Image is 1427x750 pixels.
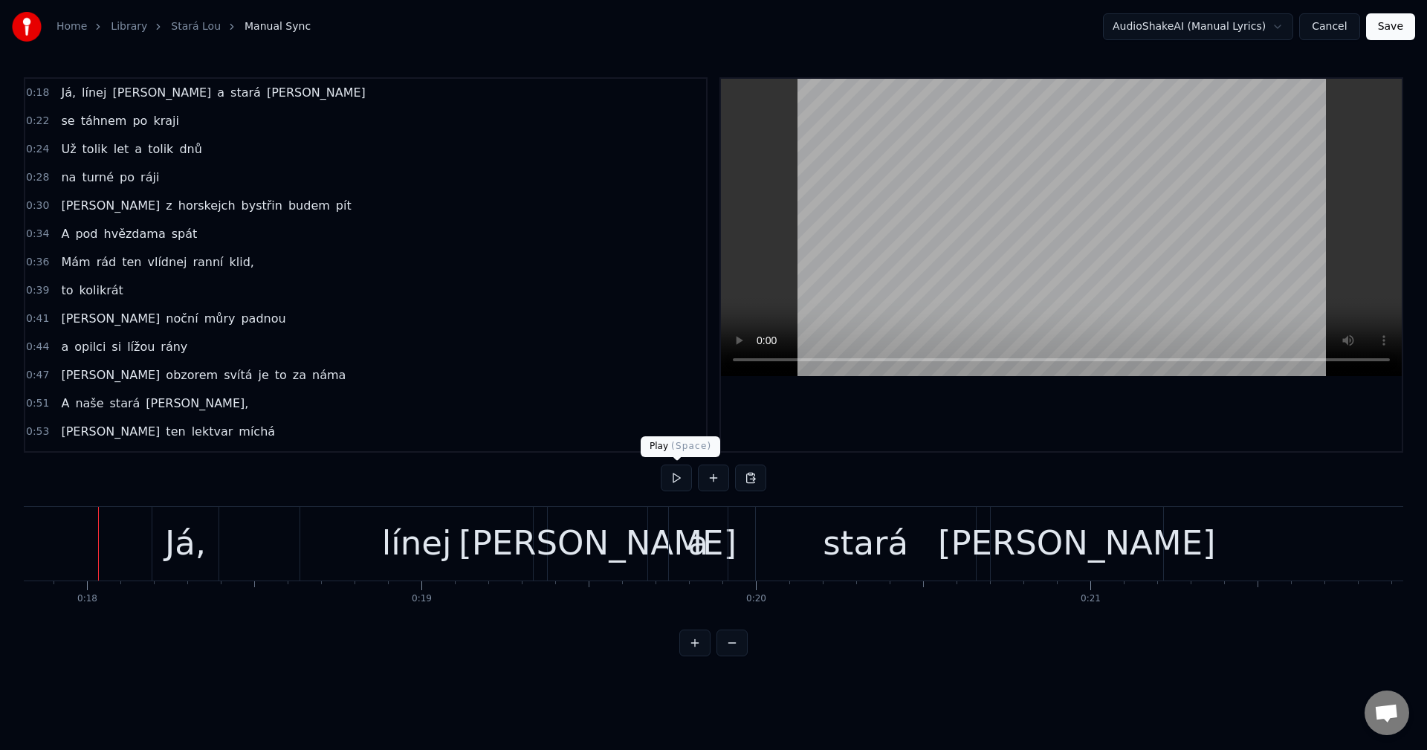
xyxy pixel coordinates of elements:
[256,366,270,384] span: je
[59,112,76,129] span: se
[334,197,353,214] span: pít
[222,366,253,384] span: svítá
[240,197,284,214] span: bystřin
[382,518,452,569] div: línej
[118,169,136,186] span: po
[26,227,49,242] span: 0:34
[177,197,237,214] span: horskejch
[78,282,125,299] span: kolikrát
[191,253,224,271] span: ranní
[111,84,213,101] span: [PERSON_NAME]
[164,423,187,440] span: ten
[139,169,161,186] span: ráji
[59,84,77,101] span: Já,
[287,197,331,214] span: budem
[26,114,49,129] span: 0:22
[73,338,107,355] span: opilci
[237,423,276,440] span: míchá
[26,283,49,298] span: 0:39
[59,395,71,412] span: A
[165,518,206,569] div: Já,
[77,593,97,605] div: 0:18
[26,198,49,213] span: 0:30
[229,84,262,101] span: stará
[203,310,237,327] span: můry
[164,366,219,384] span: obzorem
[26,85,49,100] span: 0:18
[59,310,161,327] span: [PERSON_NAME]
[109,395,142,412] span: stará
[59,366,161,384] span: [PERSON_NAME]
[59,197,161,214] span: [PERSON_NAME]
[688,518,709,569] div: a
[159,338,189,355] span: rány
[110,338,123,355] span: si
[274,366,288,384] span: to
[80,169,115,186] span: turné
[245,19,311,34] span: Manual Sync
[823,518,908,569] div: stará
[311,366,347,384] span: náma
[144,395,250,412] span: [PERSON_NAME],
[1081,593,1101,605] div: 0:21
[59,169,77,186] span: na
[178,140,203,158] span: dnů
[170,225,199,242] span: spát
[26,311,49,326] span: 0:41
[56,19,311,34] nav: breadcrumb
[1365,691,1409,735] a: Otevřený chat
[26,340,49,355] span: 0:44
[291,366,308,384] span: za
[164,310,199,327] span: noční
[171,19,221,34] a: Stará Lou
[56,19,87,34] a: Home
[111,19,147,34] a: Library
[1299,13,1359,40] button: Cancel
[26,170,49,185] span: 0:28
[133,140,143,158] span: a
[265,84,367,101] span: [PERSON_NAME]
[103,225,167,242] span: hvězdama
[412,593,432,605] div: 0:19
[59,253,91,271] span: Mám
[59,225,71,242] span: A
[26,255,49,270] span: 0:36
[938,518,1216,569] div: [PERSON_NAME]
[59,282,74,299] span: to
[641,436,720,457] div: Play
[26,368,49,383] span: 0:47
[146,253,188,271] span: vlídnej
[1366,13,1415,40] button: Save
[152,112,181,129] span: kraji
[74,225,99,242] span: pod
[26,396,49,411] span: 0:51
[120,253,143,271] span: ten
[26,142,49,157] span: 0:24
[81,140,109,158] span: tolik
[216,84,226,101] span: a
[12,12,42,42] img: youka
[131,112,149,129] span: po
[671,441,711,451] span: ( Space )
[26,424,49,439] span: 0:53
[59,423,161,440] span: [PERSON_NAME]
[146,140,175,158] span: tolik
[164,197,173,214] span: z
[746,593,766,605] div: 0:20
[74,395,105,412] span: naše
[459,518,737,569] div: [PERSON_NAME]
[59,338,70,355] span: a
[95,253,118,271] span: rád
[239,310,287,327] span: padnou
[228,253,256,271] span: klid,
[80,112,129,129] span: táhnem
[126,338,156,355] span: lížou
[80,84,108,101] span: línej
[59,140,77,158] span: Už
[112,140,131,158] span: let
[190,423,235,440] span: lektvar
